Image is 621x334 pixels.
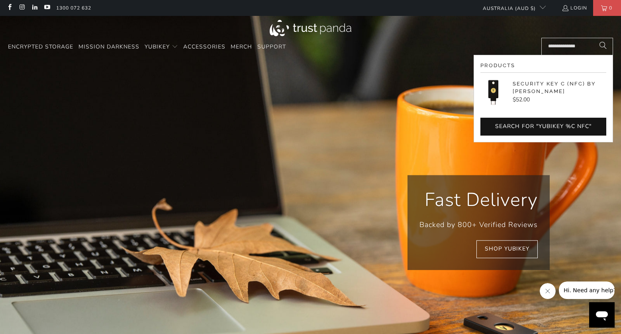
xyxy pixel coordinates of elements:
[6,5,13,11] a: Trust Panda Australia on Facebook
[480,79,606,105] a: Security Key C (NFC) by Yubico - Trust Panda Security Key C (NFC) by [PERSON_NAME] $52.00
[562,4,587,12] a: Login
[476,241,538,258] a: Shop YubiKey
[559,282,615,299] iframe: Message from company
[419,219,538,231] p: Backed by 800+ Verified Reviews
[231,38,252,56] a: Merch
[18,5,25,11] a: Trust Panda Australia on Instagram
[419,187,538,213] p: Fast Delivery
[231,43,252,50] span: Merch
[589,302,615,328] iframe: Button to launch messaging window
[145,38,178,56] summary: YubiKey
[5,6,57,12] span: Hi. Need any help?
[31,5,38,11] a: Trust Panda Australia on LinkedIn
[513,80,606,95] p: Security Key C (NFC) by [PERSON_NAME]
[480,79,506,105] img: Security Key C (NFC) by Yubico - Trust Panda
[540,283,556,299] iframe: Close message
[183,38,225,56] a: Accessories
[8,38,73,56] a: Encrypted Storage
[270,20,351,36] img: Trust Panda Australia
[257,38,286,56] a: Support
[8,38,286,56] nav: Translation missing: en.navigation.header.main_nav
[257,43,286,50] span: Support
[480,62,606,73] h2: Products
[183,43,225,50] span: Accessories
[78,38,139,56] a: Mission Darkness
[78,43,139,50] span: Mission Darkness
[480,118,606,136] button: Search for "YUbikey %C NFC"
[593,38,613,55] button: Search
[56,4,91,12] a: 1300 072 632
[43,5,50,11] a: Trust Panda Australia on YouTube
[145,43,170,50] span: YubiKey
[8,43,73,50] span: Encrypted Storage
[541,38,613,55] input: Search...
[513,96,530,103] span: $52.00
